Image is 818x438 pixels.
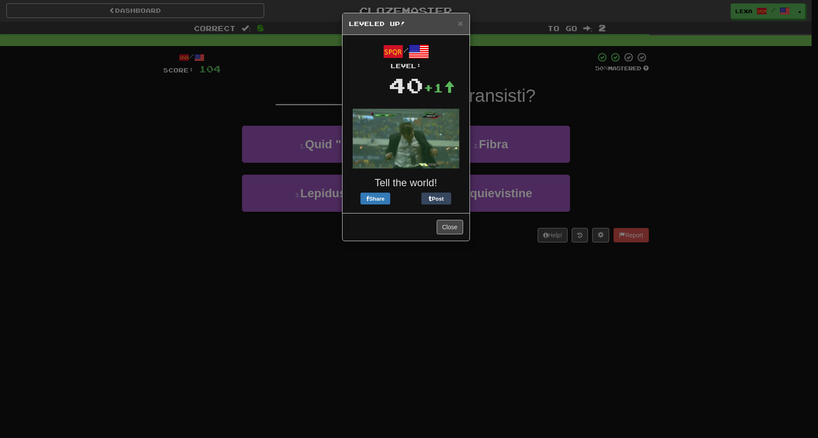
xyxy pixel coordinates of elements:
div: +1 [423,79,455,96]
button: Close [437,220,463,234]
iframe: X Post Button [390,193,421,205]
button: Close [458,19,463,28]
h3: Tell the world! [349,177,463,188]
img: soccer-coach-2-a9306edb2ed3f6953285996bb4238f2040b39cbea5cfbac61ac5b5c8179d3151.gif [353,109,459,169]
button: Post [421,193,451,205]
div: Level: [349,62,463,70]
button: Share [360,193,390,205]
span: × [458,18,463,28]
h5: Leveled Up! [349,20,463,28]
div: / [349,41,463,70]
div: 40 [389,70,423,100]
